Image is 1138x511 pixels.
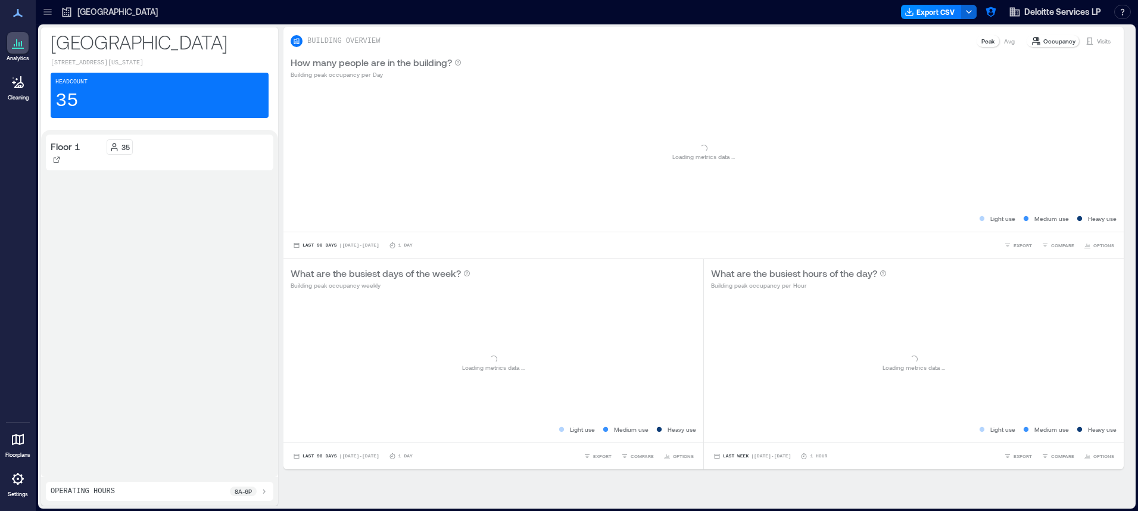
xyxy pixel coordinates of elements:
p: Loading metrics data ... [883,363,945,372]
p: How many people are in the building? [291,55,452,70]
p: 1 Hour [810,453,827,460]
button: COMPARE [619,450,656,462]
p: Floor 1 [51,139,80,154]
button: Deloitte Services LP [1005,2,1105,21]
p: 35 [121,142,130,152]
span: COMPARE [1051,242,1074,249]
p: Peak [981,36,994,46]
button: Last 90 Days |[DATE]-[DATE] [291,239,382,251]
p: Cleaning [8,94,29,101]
p: 1 Day [398,453,413,460]
p: Medium use [1034,214,1069,223]
span: OPTIONS [673,453,694,460]
p: Visits [1097,36,1111,46]
a: Analytics [3,29,33,66]
p: Building peak occupancy per Day [291,70,462,79]
p: Headcount [55,77,88,87]
p: Floorplans [5,451,30,459]
p: 8a - 6p [235,487,252,496]
span: OPTIONS [1093,453,1114,460]
p: 1 Day [398,242,413,249]
button: Last Week |[DATE]-[DATE] [711,450,793,462]
p: Loading metrics data ... [672,152,735,161]
span: EXPORT [593,453,612,460]
p: Light use [990,214,1015,223]
p: 35 [55,89,78,113]
button: OPTIONS [1081,239,1117,251]
span: EXPORT [1014,242,1032,249]
span: COMPARE [631,453,654,460]
p: BUILDING OVERVIEW [307,36,380,46]
p: Loading metrics data ... [462,363,525,372]
span: EXPORT [1014,453,1032,460]
p: Medium use [1034,425,1069,434]
p: Medium use [614,425,648,434]
p: Occupancy [1043,36,1075,46]
a: Floorplans [2,425,34,462]
span: Deloitte Services LP [1024,6,1101,18]
p: Heavy use [1088,425,1117,434]
button: OPTIONS [661,450,696,462]
p: Building peak occupancy per Hour [711,281,887,290]
a: Settings [4,465,32,501]
p: [STREET_ADDRESS][US_STATE] [51,58,269,68]
p: Operating Hours [51,487,115,496]
button: EXPORT [1002,450,1034,462]
p: [GEOGRAPHIC_DATA] [77,6,158,18]
p: Avg [1004,36,1015,46]
p: What are the busiest hours of the day? [711,266,877,281]
p: Building peak occupancy weekly [291,281,470,290]
p: Settings [8,491,28,498]
button: Export CSV [901,5,962,19]
button: COMPARE [1039,239,1077,251]
button: EXPORT [1002,239,1034,251]
p: Analytics [7,55,29,62]
p: Light use [990,425,1015,434]
button: OPTIONS [1081,450,1117,462]
p: Heavy use [1088,214,1117,223]
p: Light use [570,425,595,434]
button: COMPARE [1039,450,1077,462]
button: Last 90 Days |[DATE]-[DATE] [291,450,382,462]
button: EXPORT [581,450,614,462]
span: OPTIONS [1093,242,1114,249]
a: Cleaning [3,68,33,105]
p: What are the busiest days of the week? [291,266,461,281]
span: COMPARE [1051,453,1074,460]
p: Heavy use [668,425,696,434]
p: [GEOGRAPHIC_DATA] [51,30,269,54]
